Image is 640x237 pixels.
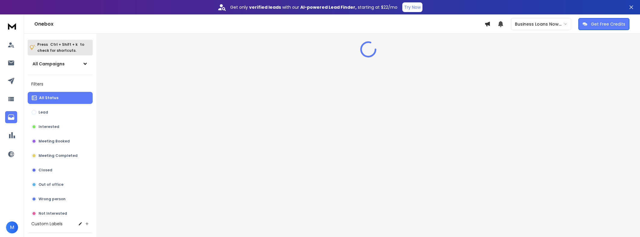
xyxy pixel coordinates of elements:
p: Try Now [404,4,421,10]
button: Closed [28,164,93,176]
span: Ctrl + Shift + k [49,41,79,48]
button: All Campaigns [28,58,93,70]
h3: Filters [28,80,93,88]
button: Meeting Completed [28,150,93,162]
img: logo [6,20,18,32]
p: All Status [39,95,58,100]
p: Interested [39,124,59,129]
h1: All Campaigns [32,61,65,67]
p: Lead [39,110,48,115]
button: Wrong person [28,193,93,205]
p: Not Interested [39,211,67,216]
button: Lead [28,106,93,118]
strong: verified leads [249,4,281,10]
button: Interested [28,121,93,133]
p: Get Free Credits [591,21,625,27]
button: Meeting Booked [28,135,93,147]
p: Meeting Completed [39,153,78,158]
button: M [6,221,18,233]
p: Closed [39,168,52,173]
p: Get only with our starting at $22/mo [230,4,397,10]
p: Business Loans Now ([PERSON_NAME]) [515,21,564,27]
p: Out of office [39,182,63,187]
button: All Status [28,92,93,104]
p: Meeting Booked [39,139,70,144]
h1: Onebox [34,20,484,28]
button: Get Free Credits [578,18,629,30]
button: Out of office [28,179,93,191]
h3: Custom Labels [31,221,63,227]
p: Wrong person [39,197,66,201]
p: Press to check for shortcuts. [37,42,84,54]
strong: AI-powered Lead Finder, [300,4,357,10]
button: Try Now [402,2,422,12]
button: Not Interested [28,207,93,220]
